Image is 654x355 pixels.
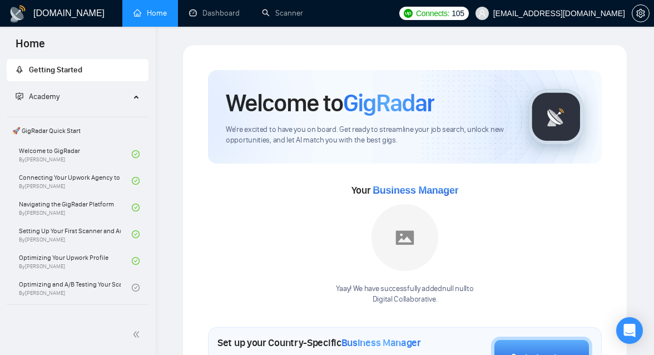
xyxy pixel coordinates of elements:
[341,337,421,349] span: Business Manager
[19,222,132,246] a: Setting Up Your First Scanner and Auto-BidderBy[PERSON_NAME]
[132,284,140,292] span: check-circle
[416,7,449,19] span: Connects:
[132,204,140,211] span: check-circle
[7,59,148,81] li: Getting Started
[133,8,167,18] a: homeHome
[19,275,132,300] a: Optimizing and A/B Testing Your Scanner for Better ResultsBy[PERSON_NAME]
[132,230,140,238] span: check-circle
[19,142,132,166] a: Welcome to GigRadarBy[PERSON_NAME]
[373,185,458,196] span: Business Manager
[632,9,650,18] a: setting
[371,204,438,271] img: placeholder.png
[404,9,413,18] img: upwork-logo.png
[132,177,140,185] span: check-circle
[478,9,486,17] span: user
[29,65,82,75] span: Getting Started
[19,249,132,273] a: Optimizing Your Upwork ProfileBy[PERSON_NAME]
[226,125,511,146] span: We're excited to have you on board. Get ready to streamline your job search, unlock new opportuni...
[132,150,140,158] span: check-circle
[336,284,473,305] div: Yaay! We have successfully added null null to
[29,92,60,101] span: Academy
[351,184,459,196] span: Your
[217,337,421,349] h1: Set up your Country-Specific
[7,36,54,59] span: Home
[132,257,140,265] span: check-circle
[189,8,240,18] a: dashboardDashboard
[262,8,303,18] a: searchScanner
[8,120,147,142] span: 🚀 GigRadar Quick Start
[336,294,473,305] p: Digital Collaborative .
[343,88,434,118] span: GigRadar
[16,92,60,101] span: Academy
[19,195,132,220] a: Navigating the GigRadar PlatformBy[PERSON_NAME]
[632,9,649,18] span: setting
[226,88,434,118] h1: Welcome to
[528,89,584,145] img: gigradar-logo.png
[8,307,147,329] span: 👑 Agency Success with GigRadar
[16,66,23,73] span: rocket
[16,92,23,100] span: fund-projection-screen
[132,329,143,340] span: double-left
[632,4,650,22] button: setting
[452,7,464,19] span: 105
[9,5,27,23] img: logo
[616,317,643,344] div: Open Intercom Messenger
[19,169,132,193] a: Connecting Your Upwork Agency to GigRadarBy[PERSON_NAME]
